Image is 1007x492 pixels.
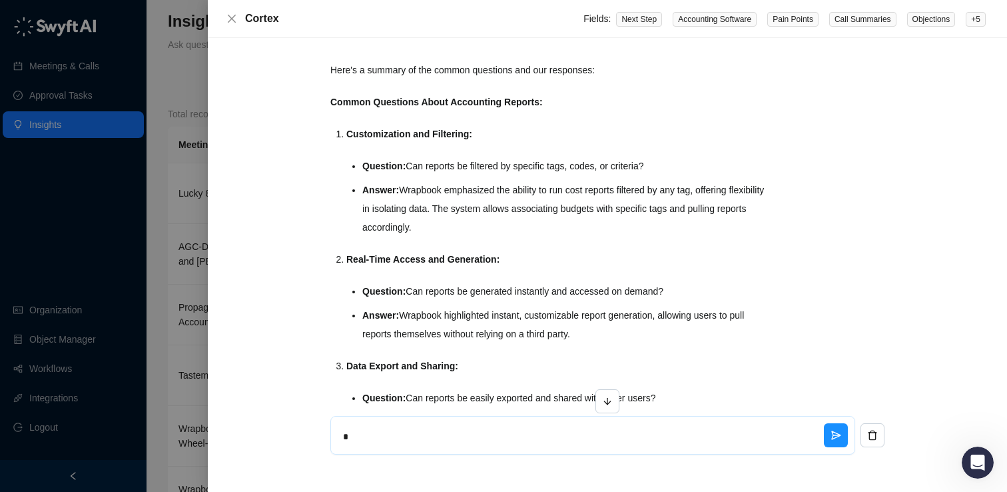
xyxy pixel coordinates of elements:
button: Close [224,11,240,27]
span: + 5 [966,12,986,27]
textarea: Message… [11,362,255,385]
button: Upload attachment [63,390,74,401]
span: close [226,13,237,24]
strong: Question: [362,393,406,403]
div: You’ll get replies here and in your email:✉️[EMAIL_ADDRESS][DOMAIN_NAME]The team will reply as so... [11,273,218,374]
span: Pain Points [767,12,819,27]
strong: Customization and Filtering: [346,129,472,139]
li: Can reports be filtered by specific tags, codes, or criteria? [362,157,774,175]
strong: Answer: [362,310,399,321]
p: The team can also help [65,17,166,30]
li: Can reports be easily exported and shared with other users? [362,389,774,407]
h1: Fin [65,7,81,17]
iframe: Intercom live chat [962,447,994,479]
div: Close [234,5,258,29]
strong: Data Export and Sharing: [346,361,458,371]
div: Cortex [245,11,583,27]
div: user says… [11,194,256,273]
strong: Common Questions About Accounting Reports: [330,97,543,107]
span: Fields: [583,13,611,24]
span: Call Summaries [829,12,896,27]
strong: Question: [362,286,406,297]
span: Accounting Software [673,12,757,27]
button: Emoji picker [21,390,31,401]
span: Next Step [616,12,662,27]
button: Gif picker [42,390,53,401]
li: Wrapbook emphasized the ability to run cost reports filtered by any tag, offering flexibility in ... [362,181,774,237]
button: go back [9,5,34,31]
span: Objections [907,12,956,27]
img: Profile image for Fin [38,7,59,29]
strong: Answer: [362,185,399,195]
p: Here's a summary of the common questions and our responses: [330,61,774,79]
div: The team will reply as soon as they can. [21,339,208,365]
div: Just FYI that Cortext is sharing some responses in Russian... This is the first time I've seen th... [48,194,256,262]
div: Just FYI that Cortext is sharing some responses in Russian... This is the first time I've seen th... [59,202,245,254]
div: user says… [11,32,256,194]
strong: Question: [362,161,406,171]
div: Fin says… [11,273,256,403]
strong: Real-Time Access and Generation: [346,254,500,265]
li: Wrapbook offers the ability to export data easily for reporting. There was also a product request... [362,413,774,450]
li: Wrapbook highlighted instant, customizable report generation, allowing users to pull reports them... [362,306,774,343]
div: You’ll get replies here and in your email: ✉️ [21,281,208,333]
button: Home [208,5,234,31]
b: [EMAIL_ADDRESS][DOMAIN_NAME] [21,307,127,331]
li: Can reports be generated instantly and accessed on demand? [362,282,774,301]
button: Send a message… [228,385,250,406]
